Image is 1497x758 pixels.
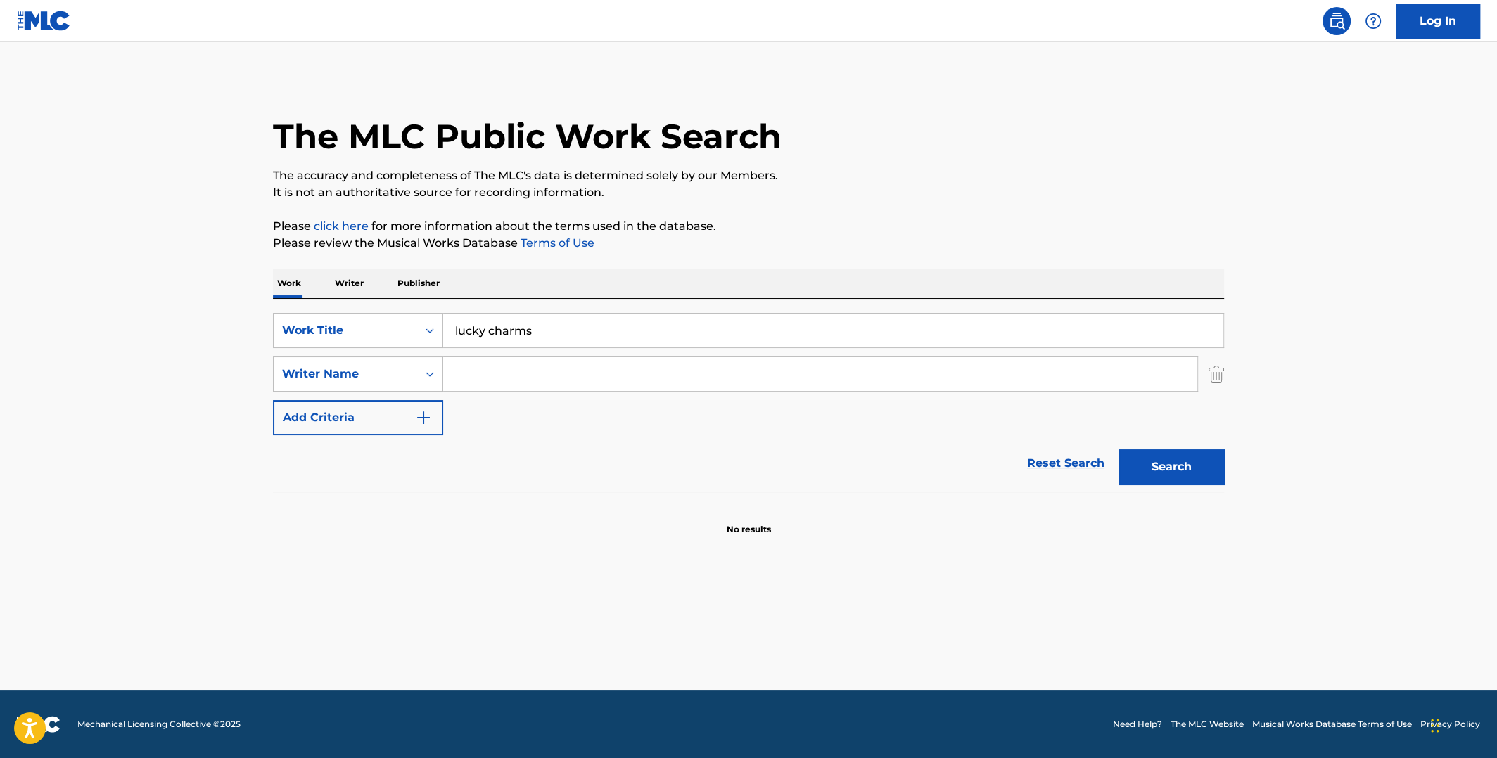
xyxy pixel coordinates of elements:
p: No results [727,506,771,536]
p: Publisher [393,269,444,298]
p: Writer [331,269,368,298]
button: Add Criteria [273,400,443,435]
a: Public Search [1323,7,1351,35]
div: Writer Name [282,366,409,383]
p: Please review the Musical Works Database [273,235,1224,252]
p: Please for more information about the terms used in the database. [273,218,1224,235]
a: The MLC Website [1171,718,1244,731]
div: Help [1359,7,1387,35]
div: Work Title [282,322,409,339]
a: Musical Works Database Terms of Use [1252,718,1412,731]
a: Privacy Policy [1420,718,1480,731]
div: Drag [1431,705,1439,747]
a: Need Help? [1113,718,1162,731]
h1: The MLC Public Work Search [273,115,782,158]
span: Mechanical Licensing Collective © 2025 [77,718,241,731]
img: logo [17,716,60,733]
button: Search [1119,449,1224,484]
img: Delete Criterion [1209,356,1224,392]
p: The accuracy and completeness of The MLC's data is determined solely by our Members. [273,167,1224,184]
img: MLC Logo [17,11,71,31]
a: Terms of Use [518,236,594,250]
p: Work [273,269,305,298]
iframe: Chat Widget [1427,690,1497,758]
img: help [1365,13,1382,30]
p: It is not an authoritative source for recording information. [273,184,1224,201]
form: Search Form [273,313,1224,492]
a: Log In [1396,4,1480,39]
a: Reset Search [1020,448,1111,479]
img: 9d2ae6d4665cec9f34b9.svg [415,409,432,426]
a: click here [314,219,369,233]
img: search [1328,13,1345,30]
